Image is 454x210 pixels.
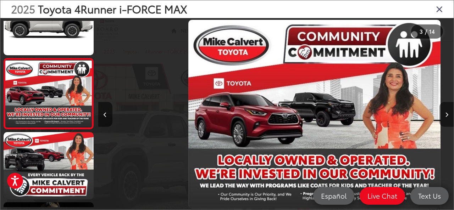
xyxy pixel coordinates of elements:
a: Live Chat [360,187,405,205]
span: Español [317,191,350,200]
img: 2025 Toyota 4Runner i-FORCE MAX TRD Off-Road Premium i-FORCE MAX [5,61,93,126]
a: Español [313,187,354,205]
span: 2025 [11,1,35,16]
span: 14 [429,27,435,35]
a: Text Us [410,187,449,205]
button: Previous image [98,102,112,127]
span: 3 [420,27,423,35]
i: Close gallery [436,4,443,13]
span: Live Chat [364,191,401,200]
span: Toyota 4Runner i-FORCE MAX [38,1,187,16]
span: Text Us [415,191,444,200]
button: Next image [439,102,454,127]
img: 2025 Toyota 4Runner i-FORCE MAX TRD Off-Road Premium i-FORCE MAX [188,20,441,209]
span: / [424,29,428,34]
img: 2025 Toyota 4Runner i-FORCE MAX TRD Off-Road Premium i-FORCE MAX [2,131,94,200]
